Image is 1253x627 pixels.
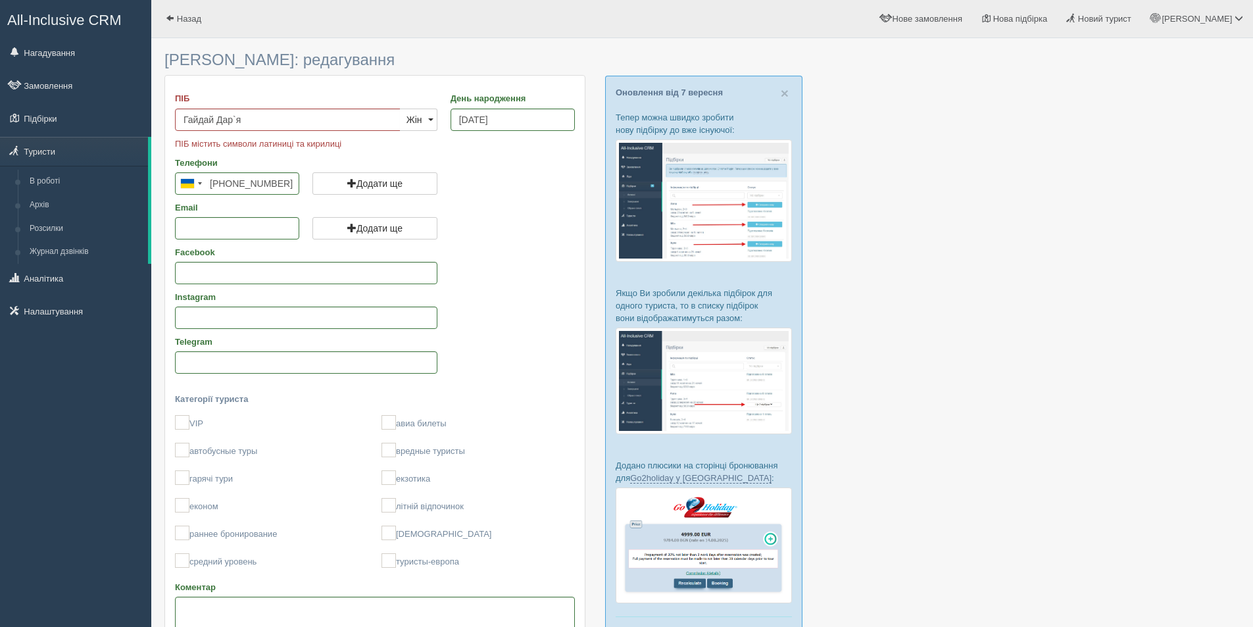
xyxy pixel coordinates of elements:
img: %D0%BF%D1%96%D0%B4%D0%B1%D1%96%D1%80%D0%BA%D0%B8-%D0%B3%D1%80%D1%83%D0%BF%D0%B0-%D1%81%D1%80%D0%B... [616,328,792,434]
span: [PERSON_NAME]: редагування [164,51,395,68]
input: +380 50 123 4567 [175,172,299,195]
label: Категорії туриста [175,393,575,405]
span: Нове замовлення [893,14,962,24]
a: Go2holiday у [GEOGRAPHIC_DATA] [630,473,772,484]
label: гарячі тури [175,470,368,485]
label: авиа билеты [381,415,575,430]
button: Додати ще [312,172,437,195]
label: раннее бронирование [175,526,368,540]
label: День народження [451,92,575,105]
label: Email [175,201,299,214]
label: Telegram [175,336,437,348]
a: Архів [24,193,148,217]
p: Тепер можна швидко зробити нову підбірку до вже існуючої: [616,111,792,136]
p: ПІБ містить символи латиниці та кирилиці [175,138,437,150]
label: ПІБ [175,92,437,105]
label: екзотика [381,470,575,485]
span: Новий турист [1078,14,1131,24]
img: %D0%BF%D1%96%D0%B4%D0%B1%D1%96%D1%80%D0%BA%D0%B0-%D1%82%D1%83%D1%80%D0%B8%D1%81%D1%82%D1%83-%D1%8... [616,139,792,261]
a: Оновлення від 7 вересня [616,88,723,97]
span: Нова підбірка [993,14,1048,24]
label: вредные туристы [381,443,575,457]
span: Жін [406,114,422,125]
label: Instagram [175,291,437,303]
a: В роботі [24,170,148,193]
span: × [781,86,789,101]
a: Розсилки [24,217,148,241]
label: економ [175,498,368,513]
label: автобусные туры [175,443,368,457]
button: Selected country [176,173,206,194]
label: [DEMOGRAPHIC_DATA] [381,526,575,540]
label: Телефони [175,157,299,169]
span: [PERSON_NAME] [1162,14,1232,24]
a: Журнал дзвінків [24,240,148,264]
img: go2holiday-proposal-for-travel-agency.png [616,488,792,603]
label: туристы-европа [381,553,575,568]
label: VIP [175,415,368,430]
label: средний уровень [175,553,368,568]
span: All-Inclusive CRM [7,12,122,28]
label: Facebook [175,246,437,259]
a: All-Inclusive CRM [1,1,151,37]
span: Назад [177,14,201,24]
p: Якщо Ви зробили декілька підбірок для одного туриста, то в списку підбірок вони відображатимуться... [616,287,792,324]
p: Додано плюсики на сторінці бронювання для : [616,459,792,484]
label: літній відпочинок [381,498,575,513]
a: Жін [400,109,437,131]
label: Коментар [175,581,575,593]
button: Close [781,86,789,100]
button: Додати ще [312,217,437,239]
